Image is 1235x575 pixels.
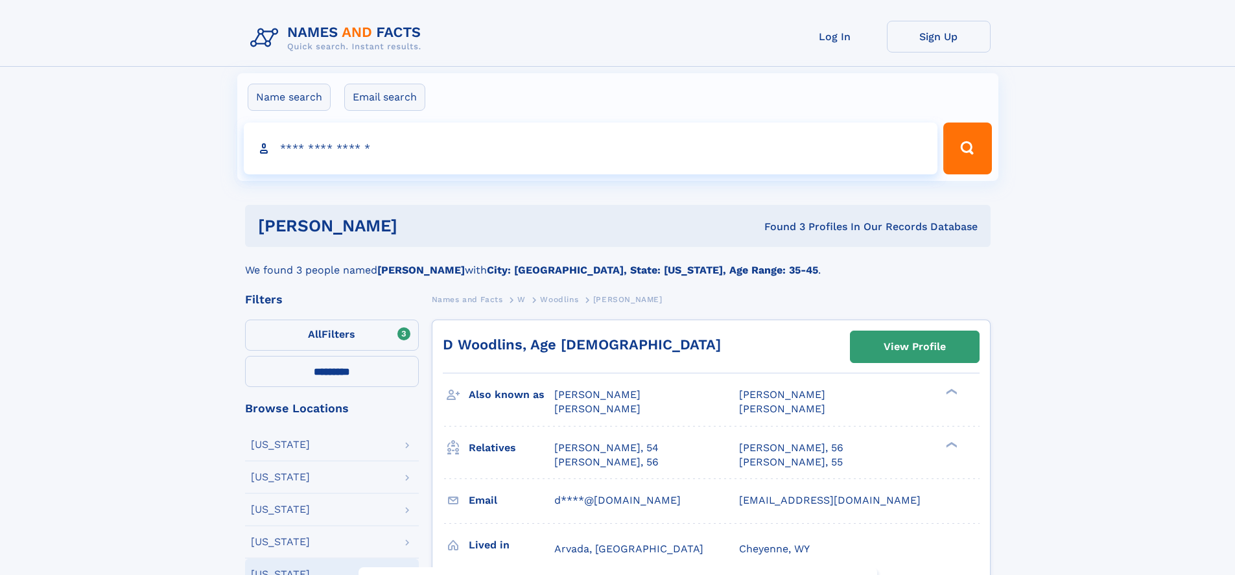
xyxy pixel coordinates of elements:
[245,21,432,56] img: Logo Names and Facts
[443,336,721,353] a: D Woodlins, Age [DEMOGRAPHIC_DATA]
[884,332,946,362] div: View Profile
[245,247,991,278] div: We found 3 people named with .
[739,494,921,506] span: [EMAIL_ADDRESS][DOMAIN_NAME]
[245,294,419,305] div: Filters
[554,403,641,415] span: [PERSON_NAME]
[581,220,978,234] div: Found 3 Profiles In Our Records Database
[554,441,659,455] a: [PERSON_NAME], 54
[251,472,310,482] div: [US_STATE]
[344,84,425,111] label: Email search
[308,328,322,340] span: All
[248,84,331,111] label: Name search
[517,291,526,307] a: W
[554,455,659,469] a: [PERSON_NAME], 56
[851,331,979,362] a: View Profile
[554,543,703,555] span: Arvada, [GEOGRAPHIC_DATA]
[469,534,554,556] h3: Lived in
[783,21,887,53] a: Log In
[943,123,991,174] button: Search Button
[432,291,503,307] a: Names and Facts
[517,295,526,304] span: W
[251,537,310,547] div: [US_STATE]
[244,123,938,174] input: search input
[554,388,641,401] span: [PERSON_NAME]
[258,218,581,234] h1: [PERSON_NAME]
[540,291,578,307] a: Woodlins
[469,489,554,511] h3: Email
[251,440,310,450] div: [US_STATE]
[245,320,419,351] label: Filters
[540,295,578,304] span: Woodlins
[943,440,958,449] div: ❯
[245,403,419,414] div: Browse Locations
[943,388,958,396] div: ❯
[887,21,991,53] a: Sign Up
[593,295,663,304] span: [PERSON_NAME]
[469,384,554,406] h3: Also known as
[251,504,310,515] div: [US_STATE]
[739,441,843,455] a: [PERSON_NAME], 56
[469,437,554,459] h3: Relatives
[377,264,465,276] b: [PERSON_NAME]
[739,388,825,401] span: [PERSON_NAME]
[739,403,825,415] span: [PERSON_NAME]
[739,455,843,469] a: [PERSON_NAME], 55
[487,264,818,276] b: City: [GEOGRAPHIC_DATA], State: [US_STATE], Age Range: 35-45
[739,543,810,555] span: Cheyenne, WY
